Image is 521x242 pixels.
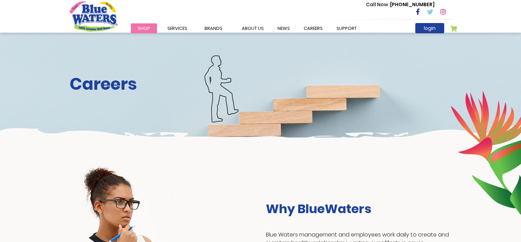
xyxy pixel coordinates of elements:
a: careers [297,23,330,33]
a: store logo [70,1,118,31]
a: about us [235,23,271,33]
a: login [415,23,444,33]
span: Brands [205,25,222,32]
p: [PHONE_NUMBER] [366,1,435,8]
a: News [271,23,297,33]
span: Call Now : [366,1,390,8]
span: Shop [138,25,150,32]
h2: Careers [70,74,452,94]
a: support [330,23,364,33]
span: Services [167,25,187,32]
h3: Why BlueWaters [266,201,452,216]
img: career-intro-leaves.png [450,90,521,215]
